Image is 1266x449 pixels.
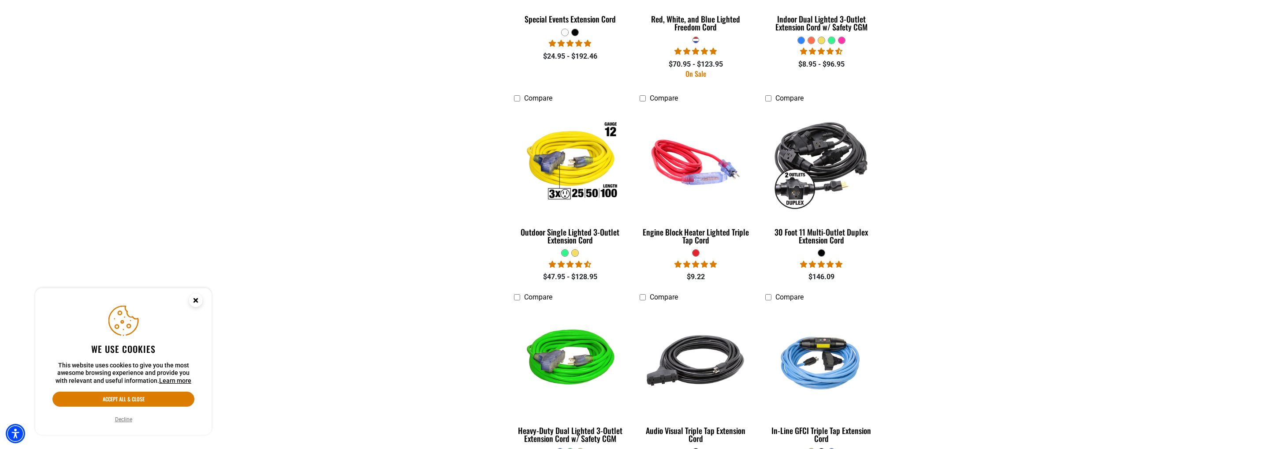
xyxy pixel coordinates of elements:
[775,94,804,102] span: Compare
[524,293,552,301] span: Compare
[35,288,212,435] aside: Cookie Consent
[514,228,626,244] div: Outdoor Single Lighted 3-Outlet Extension Cord
[524,94,552,102] span: Compare
[765,228,878,244] div: 30 Foot 11 Multi-Outlet Duplex Extension Cord
[650,94,678,102] span: Compare
[766,310,877,412] img: Light Blue
[640,427,752,442] div: Audio Visual Triple Tap Extension Cord
[6,424,25,443] div: Accessibility Menu
[640,15,752,31] div: Red, White, and Blue Lighted Freedom Cord
[674,47,717,56] span: 5.00 stars
[674,260,717,269] span: 5.00 stars
[159,377,191,384] a: This website uses cookies to give you the most awesome browsing experience and provide you with r...
[640,107,752,249] a: red Engine Block Heater Lighted Triple Tap Cord
[765,427,878,442] div: In-Line GFCI Triple Tap Extension Cord
[640,111,751,213] img: red
[112,415,135,424] button: Decline
[514,107,626,249] a: Outdoor Single Lighted 3-Outlet Extension Cord Outdoor Single Lighted 3-Outlet Extension Cord
[515,310,626,412] img: neon green
[765,107,878,249] a: black 30 Foot 11 Multi-Outlet Duplex Extension Cord
[180,288,212,315] button: Close this option
[640,59,752,70] div: $70.95 - $123.95
[514,427,626,442] div: Heavy-Duty Dual Lighted 3-Outlet Extension Cord w/ Safety CGM
[765,306,878,448] a: Light Blue In-Line GFCI Triple Tap Extension Cord
[52,343,194,355] h2: We use cookies
[549,260,591,269] span: 4.64 stars
[640,310,751,412] img: black
[52,392,194,407] button: Accept all & close
[549,39,591,48] span: 5.00 stars
[765,272,878,282] div: $146.09
[640,228,752,244] div: Engine Block Heater Lighted Triple Tap Cord
[800,47,842,56] span: 4.33 stars
[775,293,804,301] span: Compare
[52,362,194,385] p: This website uses cookies to give you the most awesome browsing experience and provide you with r...
[650,293,678,301] span: Compare
[640,70,752,77] div: On Sale
[765,15,878,31] div: Indoor Dual Lighted 3-Outlet Extension Cord w/ Safety CGM
[514,51,626,62] div: $24.95 - $192.46
[514,306,626,448] a: neon green Heavy-Duty Dual Lighted 3-Outlet Extension Cord w/ Safety CGM
[514,272,626,282] div: $47.95 - $128.95
[765,59,878,70] div: $8.95 - $96.95
[515,111,626,213] img: Outdoor Single Lighted 3-Outlet Extension Cord
[766,111,877,213] img: black
[514,15,626,23] div: Special Events Extension Cord
[800,260,842,269] span: 5.00 stars
[640,272,752,282] div: $9.22
[640,306,752,448] a: black Audio Visual Triple Tap Extension Cord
